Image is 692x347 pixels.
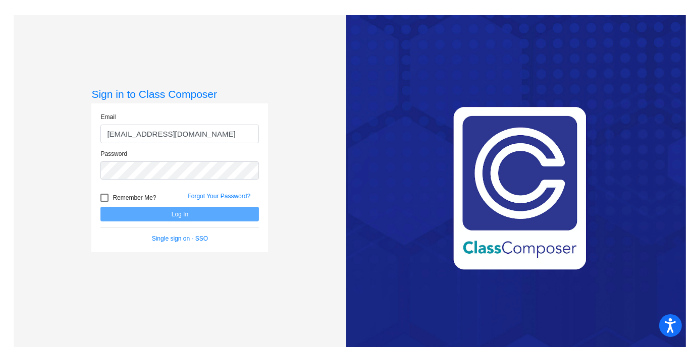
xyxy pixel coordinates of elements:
[113,192,156,204] span: Remember Me?
[152,235,208,242] a: Single sign on - SSO
[100,207,259,221] button: Log In
[187,193,250,200] a: Forgot Your Password?
[91,88,268,100] h3: Sign in to Class Composer
[100,149,127,158] label: Password
[100,112,116,122] label: Email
